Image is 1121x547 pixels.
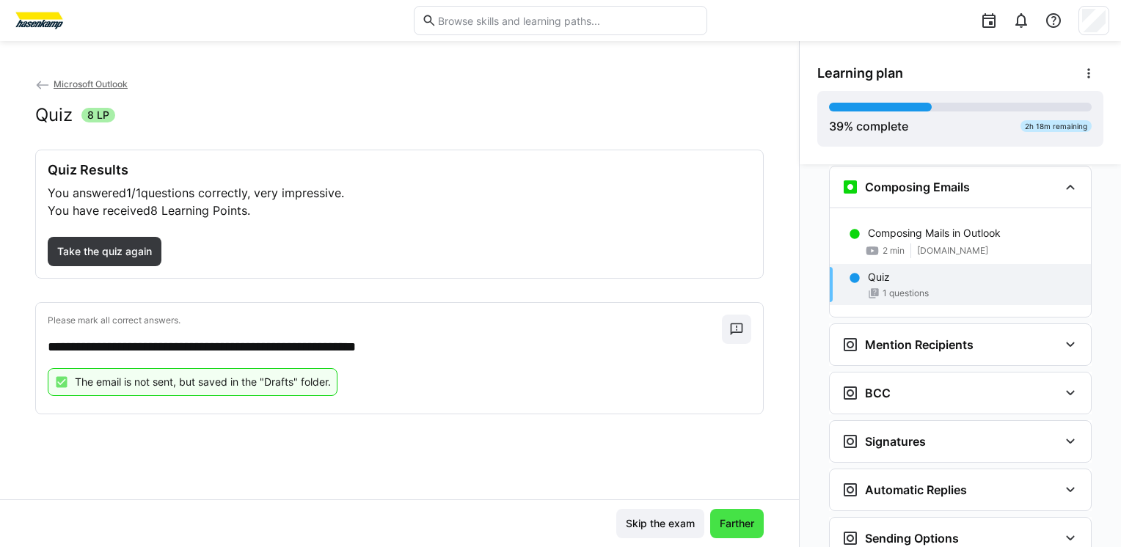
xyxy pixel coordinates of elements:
[35,78,128,89] a: Microsoft Outlook
[624,516,697,531] span: Skip the exam
[48,315,722,326] p: Please mark all correct answers.
[126,186,141,200] span: 1/1
[1020,120,1092,132] div: 2h 18m remaining
[710,509,764,538] button: Farther
[829,117,908,135] div: % complete
[865,386,891,400] h3: BCC
[868,270,890,284] p: Quiz
[54,78,128,89] span: Microsoft Outlook
[87,108,109,122] span: 8 LP
[48,237,161,266] button: Take the quiz again
[75,375,331,389] p: The email is not sent, but saved in the "Drafts" folder.
[829,119,844,133] span: 39
[150,203,247,218] span: 8 Learning Points
[55,244,154,259] span: Take the quiz again
[865,531,959,546] h3: Sending Options
[883,245,905,257] span: 2 min
[817,65,903,81] span: Learning plan
[865,482,967,497] h3: Automatic Replies
[35,104,73,126] h2: Quiz
[865,337,974,352] h3: Mention Recipients
[48,202,751,219] p: You have received .
[48,184,751,202] p: You answered questions correctly, very impressive.
[437,14,699,27] input: Browse skills and learning paths...
[48,162,751,178] h3: Quiz Results
[717,516,756,531] span: Farther
[865,434,926,449] h3: Signatures
[868,226,1001,241] p: Composing Mails in Outlook
[616,509,704,538] button: Skip the exam
[883,287,929,299] span: 1 questions
[865,180,970,194] h3: Composing Emails
[917,245,988,257] span: [DOMAIN_NAME]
